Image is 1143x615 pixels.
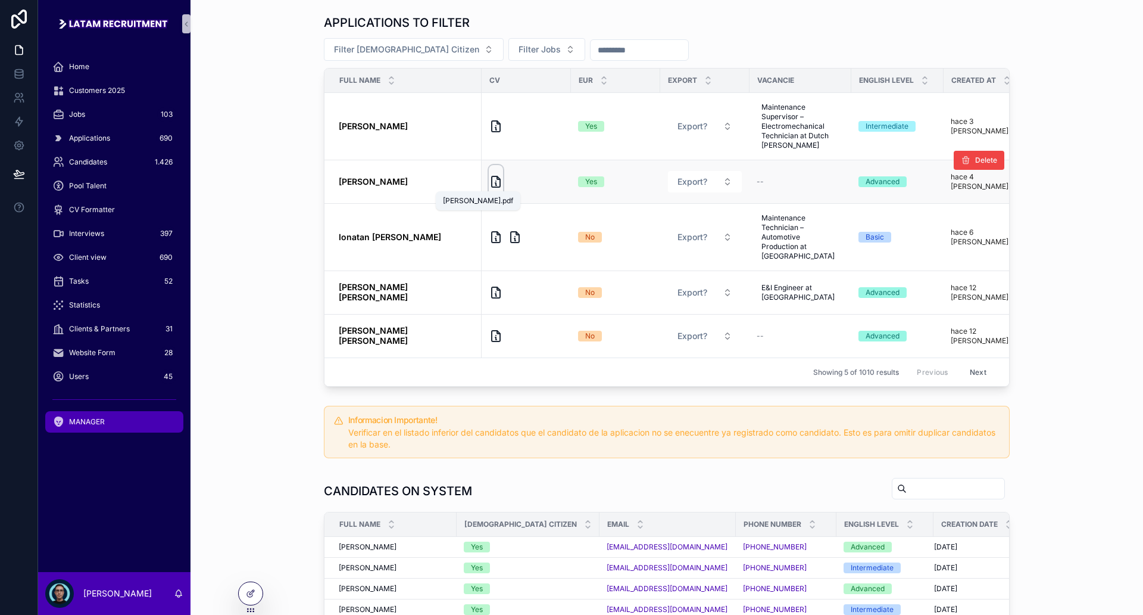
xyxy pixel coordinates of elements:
[743,542,829,552] a: [PHONE_NUMBER]
[866,232,884,243] div: Basic
[866,176,900,187] div: Advanced
[161,346,176,360] div: 28
[508,38,585,61] button: Select Button
[851,583,885,594] div: Advanced
[69,205,115,215] span: CV Formatter
[38,48,190,448] div: scrollable content
[157,107,176,122] div: 103
[161,274,176,288] div: 52
[45,366,183,387] a: Users45
[866,287,900,298] div: Advanced
[668,76,697,85] span: Export
[45,247,183,268] a: Client view690
[160,369,176,384] div: 45
[339,520,380,529] span: Full Name
[761,213,835,261] span: Maintenance Technician – Automotive Production at [GEOGRAPHIC_DATA]
[859,76,914,85] span: English level
[934,542,957,552] span: [DATE]
[489,76,500,85] span: CV
[934,605,957,614] span: [DATE]
[339,584,396,594] span: [PERSON_NAME]
[339,542,449,552] a: [PERSON_NAME]
[464,520,577,529] span: [DEMOGRAPHIC_DATA] citizen
[844,520,899,529] span: English Level
[69,229,104,238] span: Interviews
[851,563,894,573] div: Intermediate
[339,563,449,573] a: [PERSON_NAME]
[743,584,807,594] a: [PHONE_NUMBER]
[471,542,483,552] div: Yes
[464,604,592,615] a: Yes
[339,282,410,302] strong: [PERSON_NAME] [PERSON_NAME]
[339,605,449,614] a: [PERSON_NAME]
[743,605,829,614] a: [PHONE_NUMBER]
[934,584,957,594] span: [DATE]
[348,427,1000,451] div: Verificar en el listado inferior del candidatos que el candidato de la aplicacion no se enecuentr...
[45,223,183,244] a: Interviews397
[464,542,592,552] a: Yes
[69,348,115,358] span: Website Form
[156,250,176,265] div: 690
[45,151,183,173] a: Candidates1.426
[743,605,807,614] a: [PHONE_NUMBER]
[45,104,183,125] a: Jobs103
[45,80,183,101] a: Customers 2025
[851,604,894,615] div: Intermediate
[151,155,176,169] div: 1.426
[69,417,105,427] span: MANAGER
[668,282,742,303] button: Select Button
[156,131,176,145] div: 690
[607,520,629,529] span: Email
[69,372,89,381] span: Users
[471,583,483,594] div: Yes
[348,416,1000,424] h5: Informacion Importante!
[668,171,742,192] button: Select Button
[443,196,513,206] div: [PERSON_NAME].pdf
[677,120,707,132] span: Export?
[866,121,908,132] div: Intermediate
[339,542,396,552] span: [PERSON_NAME]
[934,563,1021,573] a: [DATE]
[668,226,742,248] button: Select Button
[339,325,410,346] strong: [PERSON_NAME] [PERSON_NAME]
[324,38,504,61] button: Select Button
[743,563,807,573] a: [PHONE_NUMBER]
[69,300,100,310] span: Statistics
[69,62,89,72] span: Home
[45,411,183,433] a: MANAGER
[339,563,396,573] span: [PERSON_NAME]
[941,520,998,529] span: Creation date
[339,176,408,187] strong: [PERSON_NAME]
[607,605,729,614] a: [EMAIL_ADDRESS][DOMAIN_NAME]
[69,324,130,334] span: Clients & Partners
[743,563,829,573] a: [PHONE_NUMBER]
[69,86,125,95] span: Customers 2025
[743,584,829,594] a: [PHONE_NUMBER]
[585,287,595,298] div: No
[334,44,479,55] span: Filter [DEMOGRAPHIC_DATA] Citizen
[585,331,595,341] div: No
[668,325,742,347] button: Select Button
[607,563,727,573] a: [EMAIL_ADDRESS][DOMAIN_NAME]
[934,563,957,573] span: [DATE]
[162,322,176,336] div: 31
[761,102,835,150] span: Maintenance Supervisor – Electromechanical Technician at Dutch [PERSON_NAME]
[339,232,441,242] strong: Ionatan [PERSON_NAME]
[339,121,408,131] strong: [PERSON_NAME]
[471,604,483,615] div: Yes
[951,172,1026,191] p: hace 4 [PERSON_NAME]
[607,584,727,594] a: [EMAIL_ADDRESS][DOMAIN_NAME]
[975,156,997,165] span: Delete
[45,56,183,77] a: Home
[951,283,1026,302] p: hace 12 [PERSON_NAME]
[45,199,183,220] a: CV Formatter
[83,588,152,600] p: [PERSON_NAME]
[69,157,107,167] span: Candidates
[69,277,89,286] span: Tasks
[677,231,707,243] span: Export?
[69,253,107,262] span: Client view
[813,368,899,377] span: Showing 5 of 1010 results
[951,228,1026,247] p: hace 6 [PERSON_NAME]
[743,542,807,552] a: [PHONE_NUMBER]
[844,583,926,594] a: Advanced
